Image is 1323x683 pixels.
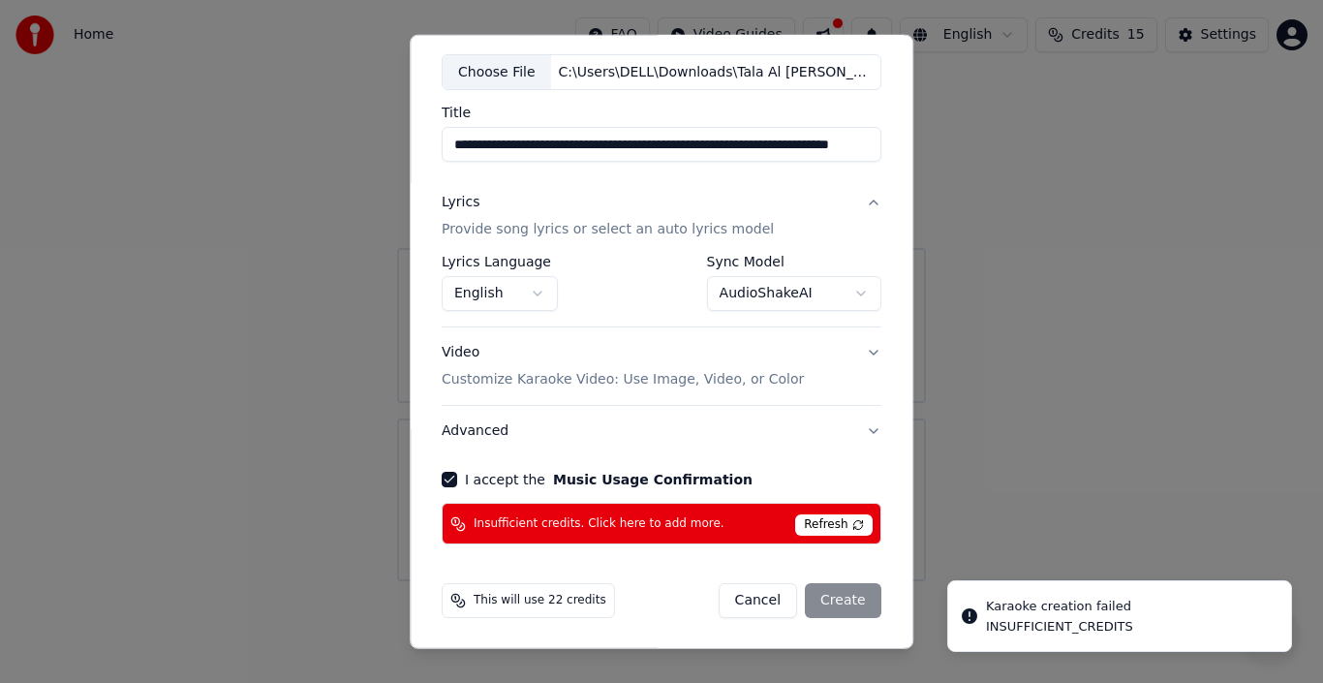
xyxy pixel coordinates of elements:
[443,54,551,89] div: Choose File
[442,106,881,119] label: Title
[442,193,479,212] div: Lyrics
[474,516,724,532] span: Insufficient credits. Click here to add more.
[442,177,881,255] button: LyricsProvide song lyrics or select an auto lyrics model
[551,62,880,81] div: C:\Users\DELL\Downloads\Tala Al [PERSON_NAME] Multicultural - طلع البدر علينا - Sydney [DATE] (1)...
[442,343,804,389] div: Video
[707,255,881,268] label: Sync Model
[719,583,797,618] button: Cancel
[442,255,881,326] div: LyricsProvide song lyrics or select an auto lyrics model
[474,593,606,608] span: This will use 22 credits
[553,473,753,486] button: I accept the
[442,406,881,456] button: Advanced
[442,220,774,239] p: Provide song lyrics or select an auto lyrics model
[795,514,872,536] span: Refresh
[465,473,753,486] label: I accept the
[442,327,881,405] button: VideoCustomize Karaoke Video: Use Image, Video, or Color
[442,370,804,389] p: Customize Karaoke Video: Use Image, Video, or Color
[442,255,558,268] label: Lyrics Language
